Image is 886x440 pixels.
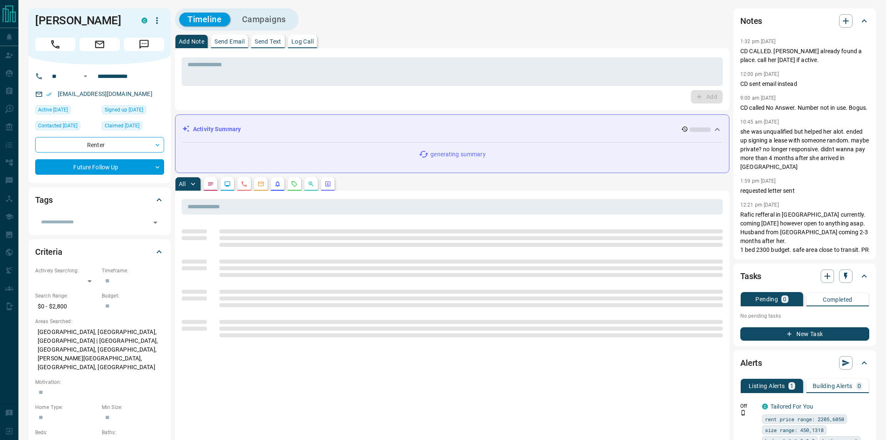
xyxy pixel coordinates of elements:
[142,18,147,23] div: condos.ca
[214,39,245,44] p: Send Email
[325,181,331,187] svg: Agent Actions
[35,267,98,274] p: Actively Searching:
[740,95,776,101] p: 9:00 am [DATE]
[740,356,762,370] h2: Alerts
[740,402,757,410] p: Off
[765,415,844,423] span: rent price range: 2205,6050
[35,429,98,436] p: Beds:
[102,121,164,133] div: Wed Dec 18 2024
[102,429,164,436] p: Baths:
[740,178,776,184] p: 1:59 pm [DATE]
[740,410,746,416] svg: Push Notification Only
[740,127,869,171] p: she was unqualified but helped her alot. ended up signing a lease with someone random. maybe priv...
[740,269,761,283] h2: Tasks
[35,300,98,313] p: $0 - $2,800
[35,193,52,207] h2: Tags
[749,383,785,389] p: Listing Alerts
[182,122,722,137] div: Activity Summary
[740,210,869,298] p: Rafic refferal in [GEOGRAPHIC_DATA] currently. coming [DATE] however open to anything asap. Husba...
[740,310,869,322] p: No pending tasks
[38,106,68,114] span: Active [DATE]
[740,266,869,286] div: Tasks
[762,404,768,409] div: condos.ca
[35,318,164,325] p: Areas Searched:
[740,104,869,112] p: CD called No Answer. Number not in use. Bogus.
[740,71,779,77] p: 12:00 pm [DATE]
[80,71,90,81] button: Open
[105,106,143,114] span: Signed up [DATE]
[291,39,314,44] p: Log Call
[35,245,62,259] h2: Criteria
[207,181,214,187] svg: Notes
[740,186,869,195] p: requested letter sent
[740,353,869,373] div: Alerts
[740,327,869,341] button: New Task
[755,296,778,302] p: Pending
[179,39,204,44] p: Add Note
[790,383,793,389] p: 1
[35,292,98,300] p: Search Range:
[35,121,98,133] div: Fri Dec 20 2024
[179,181,185,187] p: All
[241,181,247,187] svg: Calls
[179,13,230,26] button: Timeline
[35,404,98,411] p: Home Type:
[783,296,786,302] p: 0
[308,181,314,187] svg: Opportunities
[813,383,853,389] p: Building Alerts
[258,181,264,187] svg: Emails
[35,105,98,117] div: Sat Aug 16 2025
[46,91,52,97] svg: Email Verified
[430,150,485,159] p: generating summary
[740,202,779,208] p: 12:21 pm [DATE]
[740,14,762,28] h2: Notes
[35,159,164,175] div: Future Follow Up
[149,217,161,228] button: Open
[224,181,231,187] svg: Lead Browsing Activity
[80,38,120,51] span: Email
[234,13,294,26] button: Campaigns
[765,426,824,434] span: size range: 450,1318
[35,38,75,51] span: Call
[35,137,164,153] div: Renter
[58,91,152,97] a: [EMAIL_ADDRESS][DOMAIN_NAME]
[740,47,869,65] p: CD CALLED. [PERSON_NAME] already found a place. call her [DATE] if active.
[35,325,164,374] p: [GEOGRAPHIC_DATA], [GEOGRAPHIC_DATA], [GEOGRAPHIC_DATA] | [GEOGRAPHIC_DATA], [GEOGRAPHIC_DATA], [...
[274,181,281,187] svg: Listing Alerts
[193,125,241,134] p: Activity Summary
[770,403,813,410] a: Tailored For You
[35,242,164,262] div: Criteria
[740,39,776,44] p: 1:32 pm [DATE]
[35,190,164,210] div: Tags
[102,105,164,117] div: Tue Oct 24 2023
[124,38,164,51] span: Message
[35,14,129,27] h1: [PERSON_NAME]
[740,119,779,125] p: 10:45 am [DATE]
[858,383,861,389] p: 0
[38,122,77,130] span: Contacted [DATE]
[35,378,164,386] p: Motivation:
[291,181,298,187] svg: Requests
[823,297,853,303] p: Completed
[102,292,164,300] p: Budget:
[255,39,281,44] p: Send Text
[740,11,869,31] div: Notes
[102,267,164,274] p: Timeframe:
[102,404,164,411] p: Min Size:
[105,122,139,130] span: Claimed [DATE]
[740,80,869,88] p: CD sent email instead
